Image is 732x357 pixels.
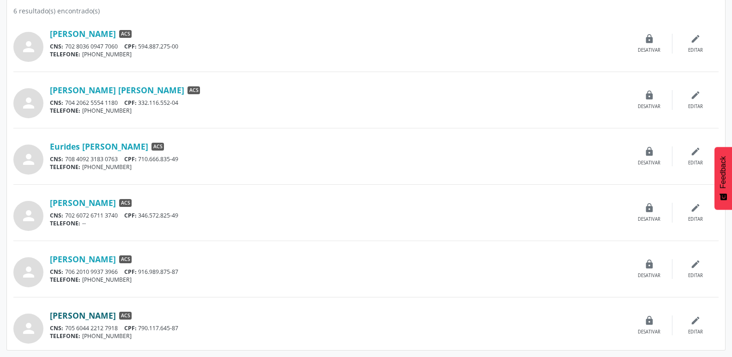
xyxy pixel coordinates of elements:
[688,47,703,54] div: Editar
[124,99,137,107] span: CPF:
[50,324,626,332] div: 705 6044 2212 7918 790.117.645-87
[13,6,719,16] div: 6 resultado(s) encontrado(s)
[719,156,727,188] span: Feedback
[50,50,626,58] div: [PHONE_NUMBER]
[20,207,37,224] i: person
[20,151,37,168] i: person
[50,212,626,219] div: 702 6072 6711 3740 346.572.825-49
[20,264,37,280] i: person
[20,320,37,337] i: person
[50,42,626,50] div: 702 8036 0947 7060 594.887.275-00
[690,203,701,213] i: edit
[151,143,164,151] span: ACS
[50,310,116,321] a: [PERSON_NAME]
[124,42,137,50] span: CPF:
[119,255,132,264] span: ACS
[50,324,63,332] span: CNS:
[688,329,703,335] div: Editar
[50,141,148,151] a: Eurides [PERSON_NAME]
[688,272,703,279] div: Editar
[50,155,63,163] span: CNS:
[50,42,63,50] span: CNS:
[50,212,63,219] span: CNS:
[50,219,626,227] div: --
[688,103,703,110] div: Editar
[20,95,37,111] i: person
[119,199,132,207] span: ACS
[119,30,132,38] span: ACS
[124,212,137,219] span: CPF:
[50,268,626,276] div: 706 2010 9937 3966 916.989.875-87
[644,315,654,326] i: lock
[124,155,137,163] span: CPF:
[124,268,137,276] span: CPF:
[124,324,137,332] span: CPF:
[50,85,184,95] a: [PERSON_NAME] [PERSON_NAME]
[644,34,654,44] i: lock
[644,146,654,157] i: lock
[644,203,654,213] i: lock
[50,29,116,39] a: [PERSON_NAME]
[50,332,80,340] span: TELEFONE:
[50,99,626,107] div: 704 2062 5554 1180 332.116.552-04
[50,198,116,208] a: [PERSON_NAME]
[50,107,626,115] div: [PHONE_NUMBER]
[20,38,37,55] i: person
[638,216,660,223] div: Desativar
[690,90,701,100] i: edit
[50,163,626,171] div: [PHONE_NUMBER]
[50,107,80,115] span: TELEFONE:
[50,268,63,276] span: CNS:
[638,160,660,166] div: Desativar
[644,90,654,100] i: lock
[714,147,732,210] button: Feedback - Mostrar pesquisa
[690,146,701,157] i: edit
[690,315,701,326] i: edit
[638,272,660,279] div: Desativar
[688,160,703,166] div: Editar
[50,163,80,171] span: TELEFONE:
[638,329,660,335] div: Desativar
[188,86,200,95] span: ACS
[50,50,80,58] span: TELEFONE:
[50,276,626,284] div: [PHONE_NUMBER]
[119,312,132,320] span: ACS
[644,259,654,269] i: lock
[50,219,80,227] span: TELEFONE:
[690,34,701,44] i: edit
[50,254,116,264] a: [PERSON_NAME]
[50,155,626,163] div: 708 4092 3183 0763 710.666.835-49
[688,216,703,223] div: Editar
[50,332,626,340] div: [PHONE_NUMBER]
[638,47,660,54] div: Desativar
[50,99,63,107] span: CNS:
[690,259,701,269] i: edit
[50,276,80,284] span: TELEFONE:
[638,103,660,110] div: Desativar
